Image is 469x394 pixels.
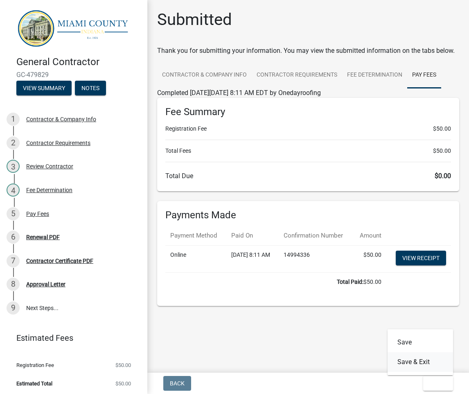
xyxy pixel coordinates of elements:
[157,46,459,56] div: Thank you for submitting your information. You may view the submitted information on the tabs below.
[337,279,363,285] b: Total Paid:
[226,245,279,272] td: [DATE] 8:11 AM
[75,81,106,95] button: Notes
[7,254,20,267] div: 7
[7,183,20,197] div: 4
[396,251,446,265] a: View receipt
[16,86,72,92] wm-modal-confirm: Summary
[165,125,451,133] li: Registration Fee
[342,62,407,88] a: Fee Determination
[157,89,321,97] span: Completed [DATE][DATE] 8:11 AM EDT by Onedayroofing
[388,329,453,375] div: Exit
[388,333,453,352] button: Save
[7,136,20,149] div: 2
[26,187,72,193] div: Fee Determination
[165,209,451,221] h6: Payments Made
[7,113,20,126] div: 1
[423,376,453,391] button: Exit
[26,211,49,217] div: Pay Fees
[115,381,131,386] span: $50.00
[157,62,252,88] a: Contractor & Company Info
[26,281,65,287] div: Approval Letter
[16,71,131,79] span: GC-479829
[26,140,90,146] div: Contractor Requirements
[16,81,72,95] button: View Summary
[353,245,387,272] td: $50.00
[170,380,185,387] span: Back
[26,234,60,240] div: Renewal PDF
[165,106,451,118] h6: Fee Summary
[279,226,353,245] th: Confirmation Number
[115,362,131,368] span: $50.00
[7,330,134,346] a: Estimated Fees
[433,125,451,133] span: $50.00
[165,226,226,245] th: Payment Method
[16,362,54,368] span: Registration Fee
[7,301,20,315] div: 9
[165,147,451,155] li: Total Fees
[435,172,451,180] span: $0.00
[279,245,353,272] td: 14994336
[7,278,20,291] div: 8
[163,376,191,391] button: Back
[26,258,93,264] div: Contractor Certificate PDF
[353,226,387,245] th: Amount
[165,172,451,180] h6: Total Due
[26,116,96,122] div: Contractor & Company Info
[165,245,226,272] td: Online
[16,9,134,48] img: Miami County, Indiana
[75,86,106,92] wm-modal-confirm: Notes
[7,207,20,220] div: 5
[7,231,20,244] div: 6
[16,381,52,386] span: Estimated Total
[252,62,342,88] a: Contractor Requirements
[433,147,451,155] span: $50.00
[388,352,453,372] button: Save & Exit
[16,56,141,68] h4: General Contractor
[157,10,232,29] h1: Submitted
[226,226,279,245] th: Paid On
[430,380,442,387] span: Exit
[407,62,441,88] a: Pay Fees
[26,163,73,169] div: Review Contractor
[7,160,20,173] div: 3
[165,272,386,291] td: $50.00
